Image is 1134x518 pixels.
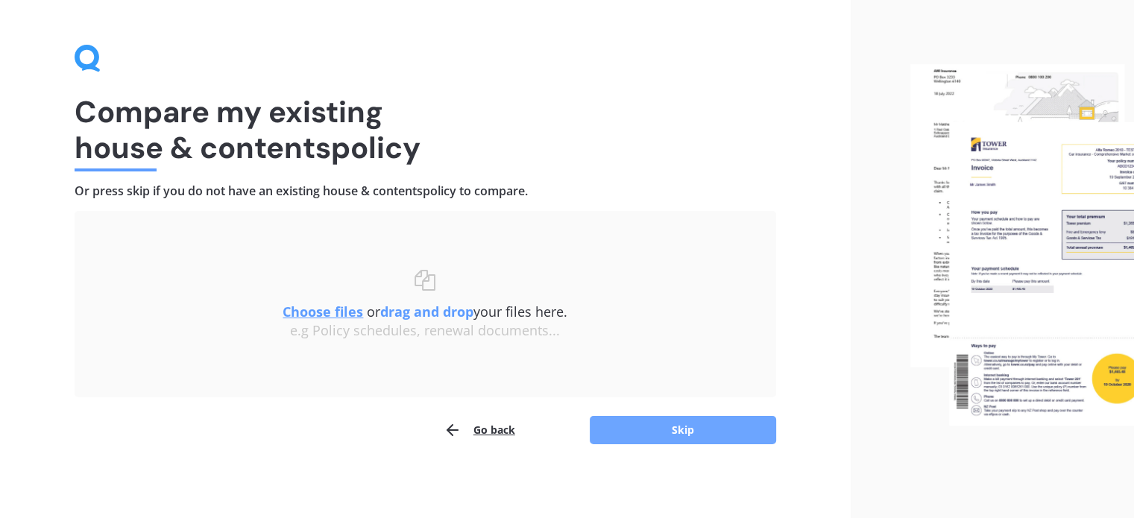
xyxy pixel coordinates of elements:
div: e.g Policy schedules, renewal documents... [104,323,746,339]
button: Skip [590,416,776,444]
h4: Or press skip if you do not have an existing house & contents policy to compare. [75,183,776,199]
img: files.webp [910,64,1134,426]
button: Go back [444,415,515,445]
h1: Compare my existing house & contents policy [75,94,776,165]
span: or your files here. [283,303,567,320]
u: Choose files [283,303,363,320]
b: drag and drop [380,303,473,320]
